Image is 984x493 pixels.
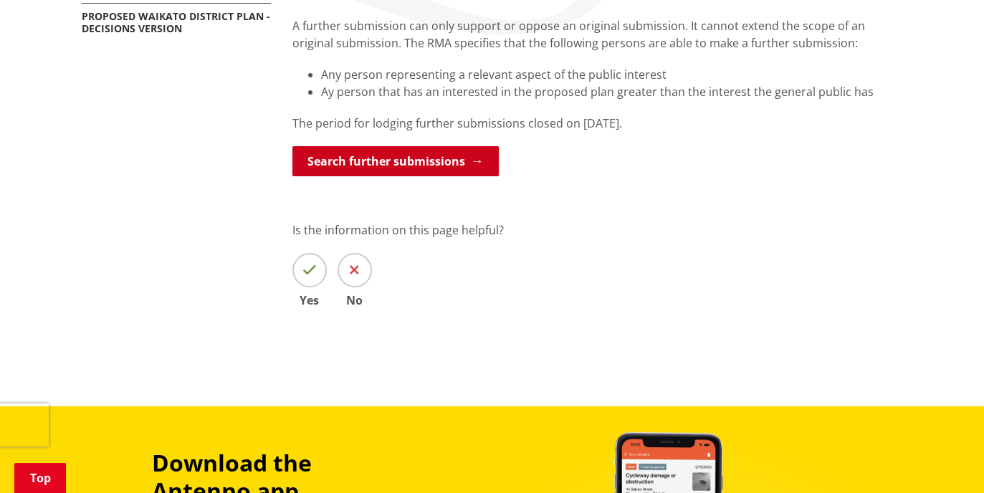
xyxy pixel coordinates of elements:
li: Ay person that has an interested in the proposed plan greater than the interest the general publi... [321,83,903,100]
p: A further submission can only support or oppose an original submission. It cannot extend the scop... [292,17,903,52]
a: Top [14,463,66,493]
a: Search further submissions [292,146,499,176]
iframe: Messenger Launcher [918,433,970,484]
li: Any person representing a relevant aspect of the public interest [321,66,903,83]
span: No [338,295,372,306]
a: Proposed Waikato District Plan - Decisions Version [82,9,270,35]
p: Is the information on this page helpful? [292,221,903,239]
p: The period for lodging further submissions closed on [DATE]. [292,115,903,132]
span: Yes [292,295,327,306]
